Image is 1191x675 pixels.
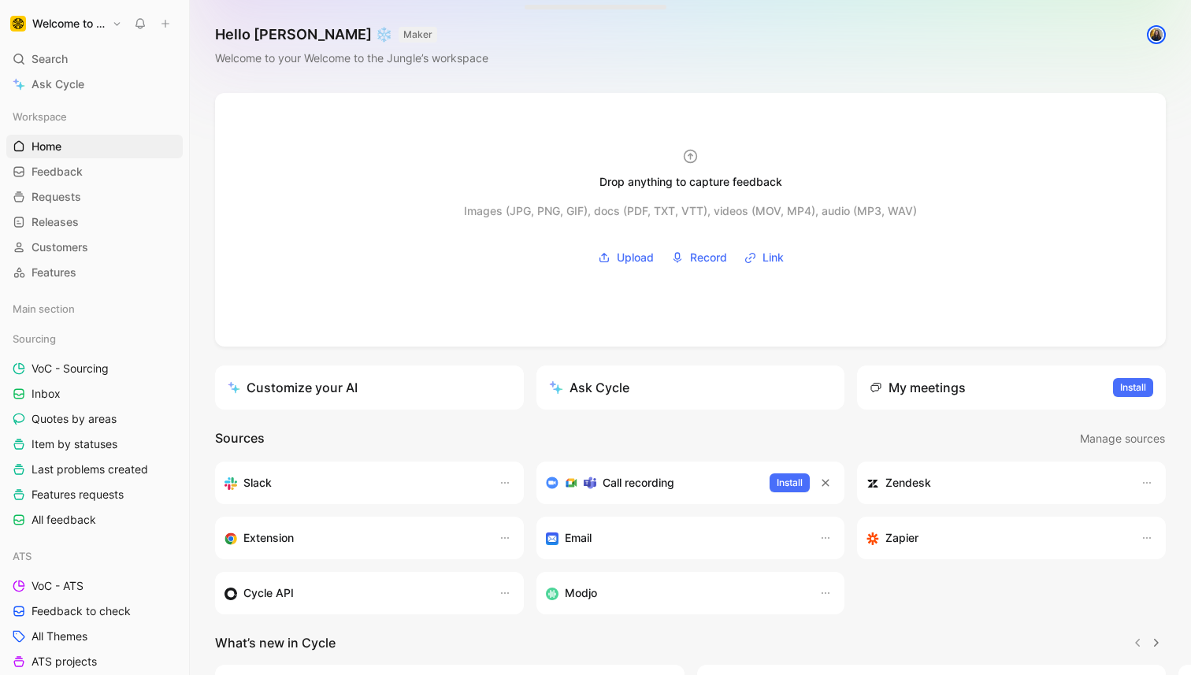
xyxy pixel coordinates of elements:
[32,50,68,69] span: Search
[666,246,733,269] button: Record
[6,599,183,623] a: Feedback to check
[1113,378,1153,397] button: Install
[13,548,32,564] span: ATS
[32,75,84,94] span: Ask Cycle
[885,473,931,492] h3: Zendesk
[1080,429,1165,448] span: Manage sources
[10,16,26,32] img: Welcome to the Jungle
[32,512,96,528] span: All feedback
[762,248,784,267] span: Link
[228,378,358,397] div: Customize your AI
[32,214,79,230] span: Releases
[6,407,183,431] a: Quotes by areas
[770,473,810,492] button: Install
[13,331,56,347] span: Sourcing
[32,603,131,619] span: Feedback to check
[6,210,183,234] a: Releases
[6,327,183,350] div: Sourcing
[549,378,629,397] div: Ask Cycle
[32,487,124,503] span: Features requests
[6,544,183,568] div: ATS
[32,654,97,669] span: ATS projects
[243,584,294,603] h3: Cycle API
[32,629,87,644] span: All Themes
[603,473,674,492] h3: Call recording
[243,529,294,547] h3: Extension
[32,411,117,427] span: Quotes by areas
[546,529,804,547] div: Forward emails to your feedback inbox
[565,584,597,603] h3: Modjo
[32,265,76,280] span: Features
[13,301,75,317] span: Main section
[215,428,265,449] h2: Sources
[32,17,106,31] h1: Welcome to the Jungle
[32,164,83,180] span: Feedback
[215,25,488,44] h1: Hello [PERSON_NAME] ❄️
[6,574,183,598] a: VoC - ATS
[1120,380,1146,395] span: Install
[6,297,183,325] div: Main section
[690,248,727,267] span: Record
[32,462,148,477] span: Last problems created
[6,650,183,673] a: ATS projects
[215,633,336,652] h2: What’s new in Cycle
[224,529,483,547] div: Capture feedback from anywhere on the web
[1148,27,1164,43] img: avatar
[1079,428,1166,449] button: Manage sources
[739,246,789,269] button: Link
[32,436,117,452] span: Item by statuses
[224,584,483,603] div: Sync customers & send feedback from custom sources. Get inspired by our favorite use case
[6,458,183,481] a: Last problems created
[777,475,803,491] span: Install
[6,625,183,648] a: All Themes
[32,139,61,154] span: Home
[6,483,183,506] a: Features requests
[6,72,183,96] a: Ask Cycle
[399,27,437,43] button: MAKER
[32,386,61,402] span: Inbox
[870,378,966,397] div: My meetings
[6,382,183,406] a: Inbox
[6,236,183,259] a: Customers
[866,529,1125,547] div: Capture feedback from thousands of sources with Zapier (survey results, recordings, sheets, etc).
[6,508,183,532] a: All feedback
[32,578,83,594] span: VoC - ATS
[885,529,918,547] h3: Zapier
[32,189,81,205] span: Requests
[32,239,88,255] span: Customers
[224,473,483,492] div: Sync your customers, send feedback and get updates in Slack
[215,49,488,68] div: Welcome to your Welcome to the Jungle’s workspace
[617,248,654,267] span: Upload
[536,365,845,410] button: Ask Cycle
[6,432,183,456] a: Item by statuses
[6,327,183,532] div: SourcingVoC - SourcingInboxQuotes by areasItem by statusesLast problems createdFeatures requestsA...
[464,202,917,221] div: Images (JPG, PNG, GIF), docs (PDF, TXT, VTT), videos (MOV, MP4), audio (MP3, WAV)
[6,135,183,158] a: Home
[546,473,758,492] div: Record & transcribe meetings from Zoom, Meet & Teams.
[6,357,183,380] a: VoC - Sourcing
[32,361,109,376] span: VoC - Sourcing
[565,529,592,547] h3: Email
[13,109,67,124] span: Workspace
[243,473,272,492] h3: Slack
[6,47,183,71] div: Search
[866,473,1125,492] div: Sync customers and create docs
[215,365,524,410] a: Customize your AI
[599,172,782,191] div: Drop anything to capture feedback
[6,261,183,284] a: Features
[6,160,183,184] a: Feedback
[6,297,183,321] div: Main section
[592,246,659,269] button: Upload
[6,105,183,128] div: Workspace
[6,13,126,35] button: Welcome to the JungleWelcome to the Jungle
[6,185,183,209] a: Requests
